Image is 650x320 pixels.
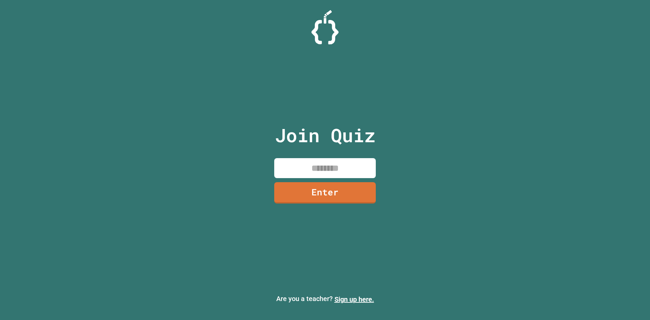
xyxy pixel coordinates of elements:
[311,10,339,44] img: Logo.svg
[5,294,645,304] p: Are you a teacher?
[622,293,643,313] iframe: chat widget
[334,295,374,303] a: Sign up here.
[275,121,375,149] p: Join Quiz
[594,263,643,292] iframe: chat widget
[274,182,376,204] a: Enter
